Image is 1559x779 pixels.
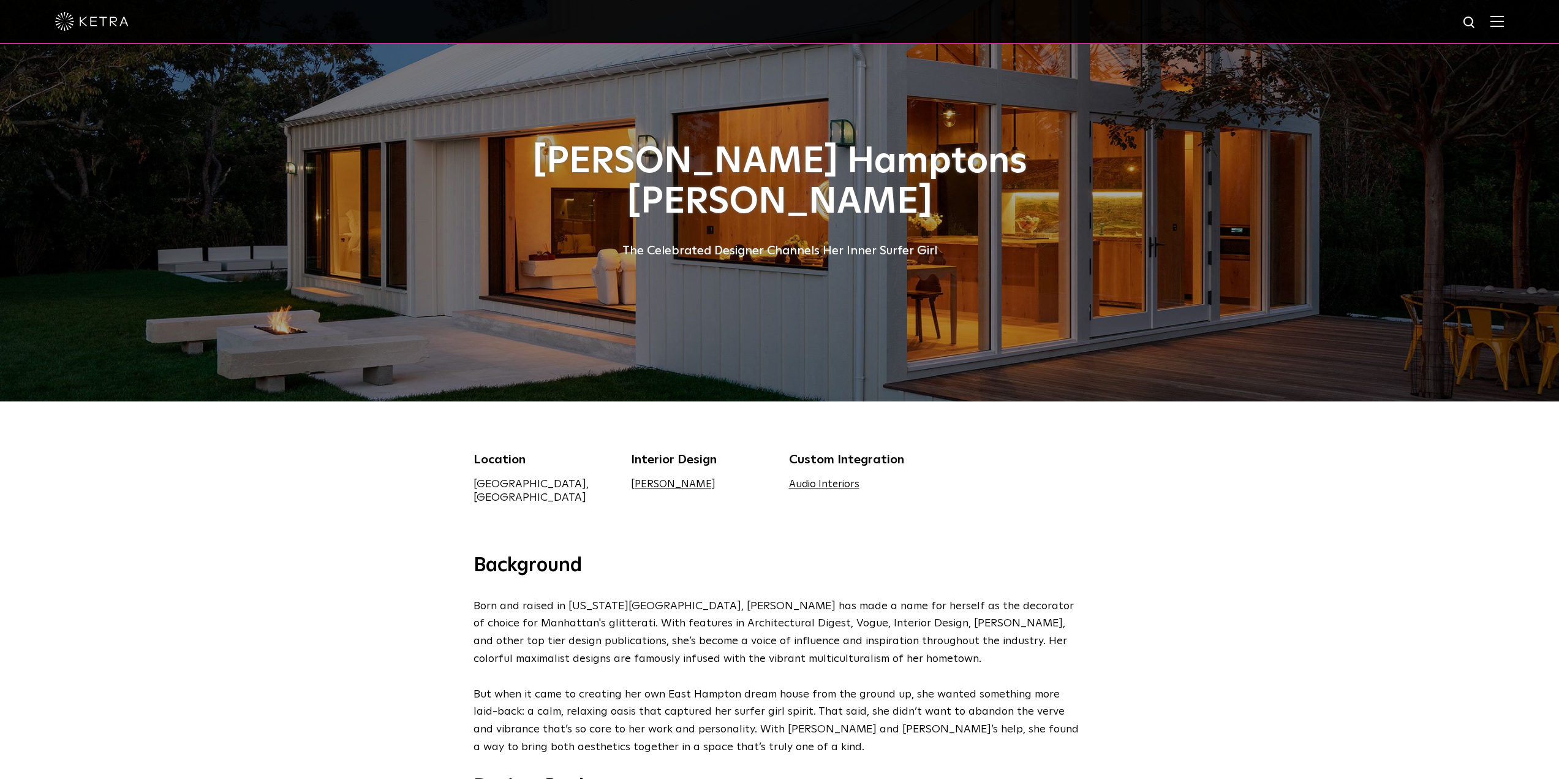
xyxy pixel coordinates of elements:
[474,142,1086,222] h1: [PERSON_NAME] Hamptons [PERSON_NAME]
[789,450,929,469] div: Custom Integration
[474,450,613,469] div: Location
[631,450,771,469] div: Interior Design
[1490,15,1504,27] img: Hamburger%20Nav.svg
[474,598,1080,756] p: Born and raised in [US_STATE][GEOGRAPHIC_DATA], [PERSON_NAME] has made a name for herself as the ...
[474,477,613,504] div: [GEOGRAPHIC_DATA], [GEOGRAPHIC_DATA]
[474,241,1086,260] div: The Celebrated Designer Channels Her Inner Surfer Girl
[631,479,715,490] a: [PERSON_NAME]
[474,553,1086,579] h3: Background
[789,479,859,490] a: Audio Interiors
[55,12,129,31] img: ketra-logo-2019-white
[1462,15,1478,31] img: search icon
